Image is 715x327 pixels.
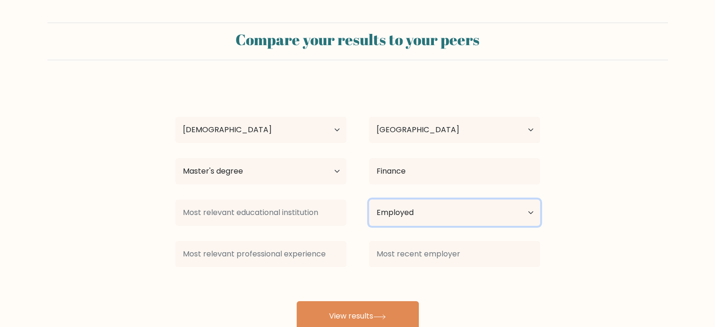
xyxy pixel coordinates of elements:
input: Most relevant professional experience [175,241,346,267]
input: Most recent employer [369,241,540,267]
input: Most relevant educational institution [175,199,346,226]
h2: Compare your results to your peers [53,31,662,48]
input: What did you study? [369,158,540,184]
